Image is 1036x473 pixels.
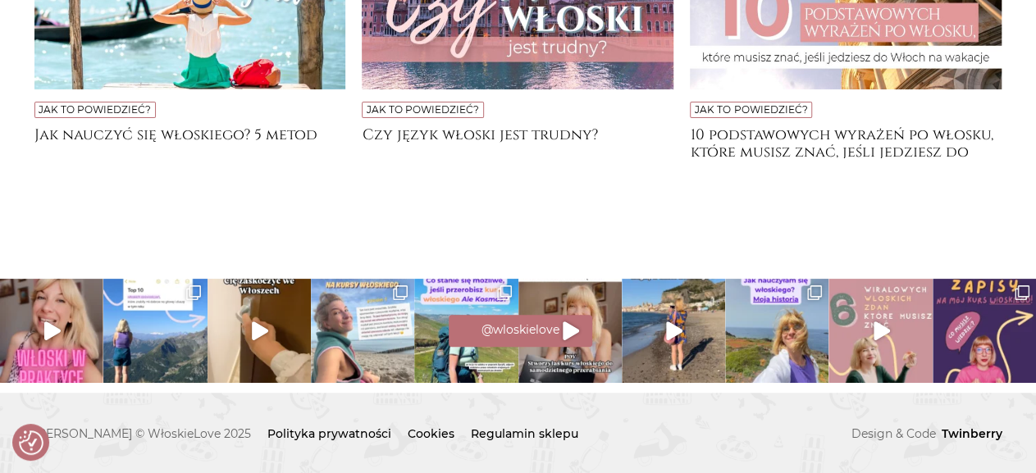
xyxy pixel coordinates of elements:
[874,321,890,340] svg: Play
[311,279,414,382] img: Jeszce tylko dzisiaj, sobota, piątek i poniedziałek żeby dołączyć do Ale Kosmos, który bierze Was...
[34,126,346,159] a: Jak nauczyć się włoskiego? 5 metod
[690,126,1002,159] a: 10 podstawowych wyrażeń po włosku, które musisz znać, jeśli jedziesz do [GEOGRAPHIC_DATA] na wakacje
[34,425,251,443] span: [PERSON_NAME] © WłoskieLove 2025
[725,279,828,382] img: To nie była prosta droga, co roku zmieniał się nauczyciel, nie miałam konwersacji i nie było taki...
[828,279,932,382] a: Play
[103,279,207,382] a: Clone
[471,426,578,441] a: Regulamin sklepu
[414,279,518,382] a: Clone
[186,285,201,300] svg: Clone
[103,279,207,382] img: Tak naprawdę to nie koniec bo był i strach przed burzą w namiocie i przekroczenie kolejnej granic...
[208,279,311,382] a: Play
[481,322,559,337] span: @wloskielove
[19,430,43,455] button: Preferencje co do zgód
[725,279,828,382] a: Clone
[449,315,592,347] a: Instagram @wloskielove
[44,321,61,340] svg: Play
[39,103,151,116] a: Jak to powiedzieć?
[807,285,822,300] svg: Clone
[393,285,408,300] svg: Clone
[622,279,725,382] a: Play
[267,426,391,441] a: Polityka prywatności
[933,279,1036,382] img: 🥳 To już niedługo!! Z kursem włoskiego Ale Kosmos możesz: 🤷‍♀️ zacząć naukę włoskiego od zera 💁‍♂...
[933,279,1036,382] a: Clone
[252,321,268,340] svg: Play
[695,103,807,116] a: Jak to powiedzieć?
[414,279,518,382] img: Osoby, które się już uczycie: Co stało się dla Was możliwe dzięki włoskiemu? ⬇️ Napiszcie! To tyl...
[362,126,673,159] a: Czy język włoski jest trudny?
[666,321,682,340] svg: Play
[367,103,479,116] a: Jak to powiedzieć?
[828,279,932,382] img: @wloskielove @wloskielove @wloskielove Ad.1 nie zacheca do kupna tylko pani zapomniala cytryn@😉
[19,430,43,455] img: Revisit consent button
[208,279,311,382] img: 1) W wielu barach i innych lokalach z jedzeniem za ladą najpierw płacimy przy kasie za to, co chc...
[311,279,414,382] a: Clone
[408,426,454,441] a: Cookies
[622,279,725,382] img: 👌 Skomentuj KURS żeby dostać ofertę moich kursów wideo, zapisy trwają! 🛑 Włoski to nie jest bułka...
[497,285,512,300] svg: Clone
[518,279,622,382] img: Reżyserowane, ale szczerze 🥹 Uczucie kiedy po wielu miesiącach pracy zamykasz oczy, rzucasz efekt...
[936,426,1002,441] a: Twinberry
[518,279,622,382] a: Play
[773,425,1002,443] p: Design & Code
[1015,285,1029,300] svg: Clone
[563,321,579,340] svg: Play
